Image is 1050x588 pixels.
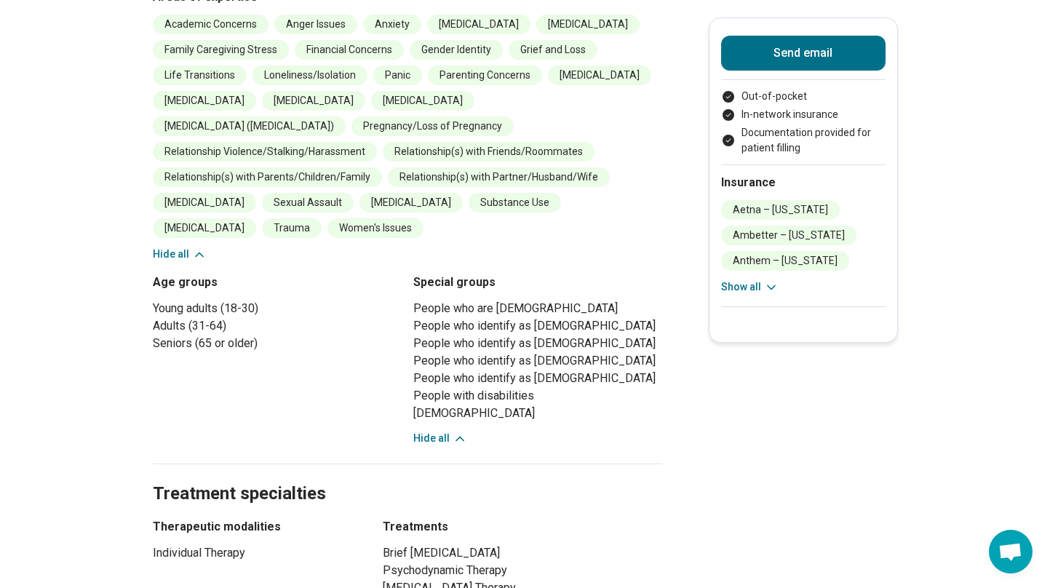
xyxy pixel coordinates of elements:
li: Family Caregiving Stress [153,40,289,60]
li: Trauma [262,218,322,238]
li: Relationship(s) with Parents/Children/Family [153,167,382,187]
li: Adults (31-64) [153,317,402,335]
li: [MEDICAL_DATA] [548,65,651,85]
li: [MEDICAL_DATA] [153,91,256,111]
ul: Payment options [721,89,886,156]
li: Academic Concerns [153,15,269,34]
li: Documentation provided for patient filling [721,125,886,156]
li: Gender Identity [410,40,503,60]
h2: Treatment specialties [153,447,662,506]
li: Aetna – [US_STATE] [721,200,840,220]
li: People who identify as [DEMOGRAPHIC_DATA] [413,317,662,335]
button: Send email [721,36,886,71]
li: [MEDICAL_DATA] ([MEDICAL_DATA]) [153,116,346,136]
button: Hide all [413,431,467,446]
h3: Treatments [383,518,662,536]
h3: Therapeutic modalities [153,518,357,536]
h2: Insurance [721,174,886,191]
li: Relationship(s) with Friends/Roommates [383,142,594,162]
li: Pregnancy/Loss of Pregnancy [351,116,514,136]
li: Psychodynamic Therapy [383,562,662,579]
li: [MEDICAL_DATA] [153,193,256,212]
button: Show all [721,279,779,295]
li: [MEDICAL_DATA] [427,15,530,34]
button: Hide all [153,247,207,262]
h3: Age groups [153,274,402,291]
li: Young adults (18-30) [153,300,402,317]
li: Out-of-pocket [721,89,886,104]
li: Relationship(s) with Partner/Husband/Wife [388,167,610,187]
li: Women's Issues [327,218,423,238]
li: Ambetter – [US_STATE] [721,226,856,245]
li: People who identify as [DEMOGRAPHIC_DATA] [413,352,662,370]
li: Substance Use [469,193,561,212]
li: [MEDICAL_DATA] [371,91,474,111]
li: Loneliness/Isolation [252,65,367,85]
li: In-network insurance [721,107,886,122]
li: [MEDICAL_DATA] [262,91,365,111]
li: Grief and Loss [509,40,597,60]
li: Panic [373,65,422,85]
li: Parenting Concerns [428,65,542,85]
div: Open chat [989,530,1033,573]
li: [MEDICAL_DATA] [153,218,256,238]
li: People with disabilities [413,387,662,405]
li: [MEDICAL_DATA] [536,15,640,34]
li: People who identify as [DEMOGRAPHIC_DATA] [413,370,662,387]
li: Relationship Violence/Stalking/Harassment [153,142,377,162]
li: [MEDICAL_DATA] [359,193,463,212]
li: Seniors (65 or older) [153,335,402,352]
li: People who are [DEMOGRAPHIC_DATA] [413,300,662,317]
li: Sexual Assault [262,193,354,212]
li: People who identify as [DEMOGRAPHIC_DATA] [413,335,662,352]
li: Individual Therapy [153,544,357,562]
li: [DEMOGRAPHIC_DATA] [413,405,662,422]
li: Brief [MEDICAL_DATA] [383,544,662,562]
li: Anxiety [363,15,421,34]
h3: Special groups [413,274,662,291]
li: Anthem – [US_STATE] [721,251,849,271]
li: Financial Concerns [295,40,404,60]
li: Life Transitions [153,65,247,85]
li: Anger Issues [274,15,357,34]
